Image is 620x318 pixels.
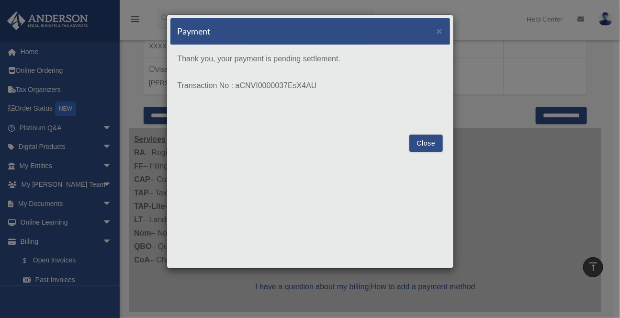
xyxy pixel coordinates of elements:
button: Close [437,26,443,36]
h5: Payment [178,25,211,37]
span: × [437,25,443,36]
button: Close [409,135,442,152]
p: Transaction No : aCNVI0000037EsX4AU [178,79,443,92]
p: Thank you, your payment is pending settlement. [178,52,443,66]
